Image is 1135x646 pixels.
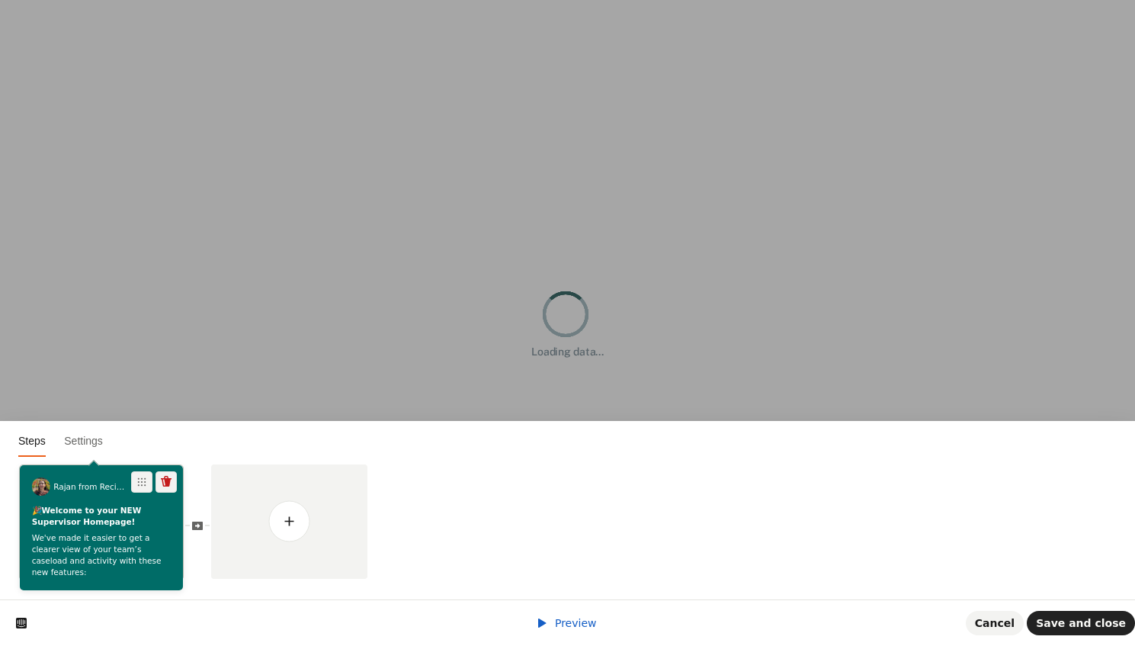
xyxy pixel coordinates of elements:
p: We've made it easier to get a clearer view of your team’s caseload and activity with these new fe... [32,533,172,578]
b: Welcome to your NEW Supervisor Homepage! [32,506,142,526]
span: Rajan [53,482,79,491]
a: Preview [536,617,597,629]
span: Cancel [975,617,1015,629]
button: Cancel [966,611,1024,635]
button: Steps [18,427,53,457]
p: 🎉 [32,505,172,527]
span: Steps [18,435,46,447]
img: Rajan Kaur [32,477,50,496]
button: Save and close [1027,611,1135,635]
span: Save and close [1036,617,1126,629]
span: Settings [64,435,103,447]
span: Preview [555,617,597,629]
button: Settings [56,427,103,457]
span: from Recidiviz [79,482,135,491]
